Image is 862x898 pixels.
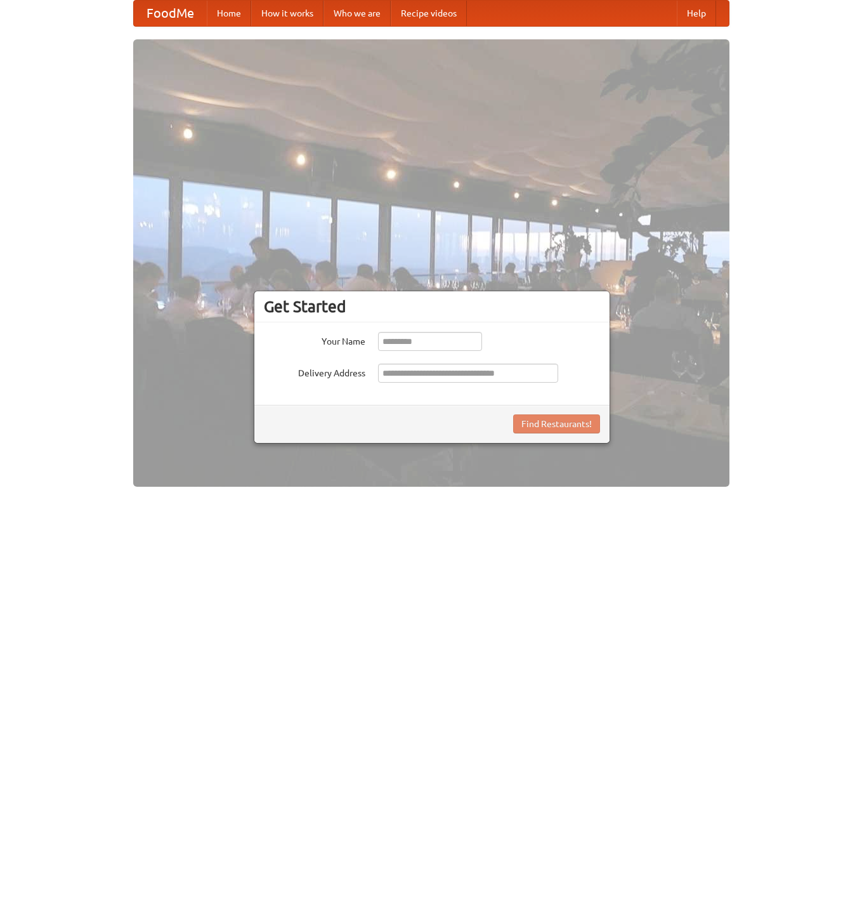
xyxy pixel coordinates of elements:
[677,1,716,26] a: Help
[134,1,207,26] a: FoodMe
[264,297,600,316] h3: Get Started
[513,414,600,433] button: Find Restaurants!
[264,332,365,348] label: Your Name
[391,1,467,26] a: Recipe videos
[207,1,251,26] a: Home
[323,1,391,26] a: Who we are
[251,1,323,26] a: How it works
[264,364,365,380] label: Delivery Address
